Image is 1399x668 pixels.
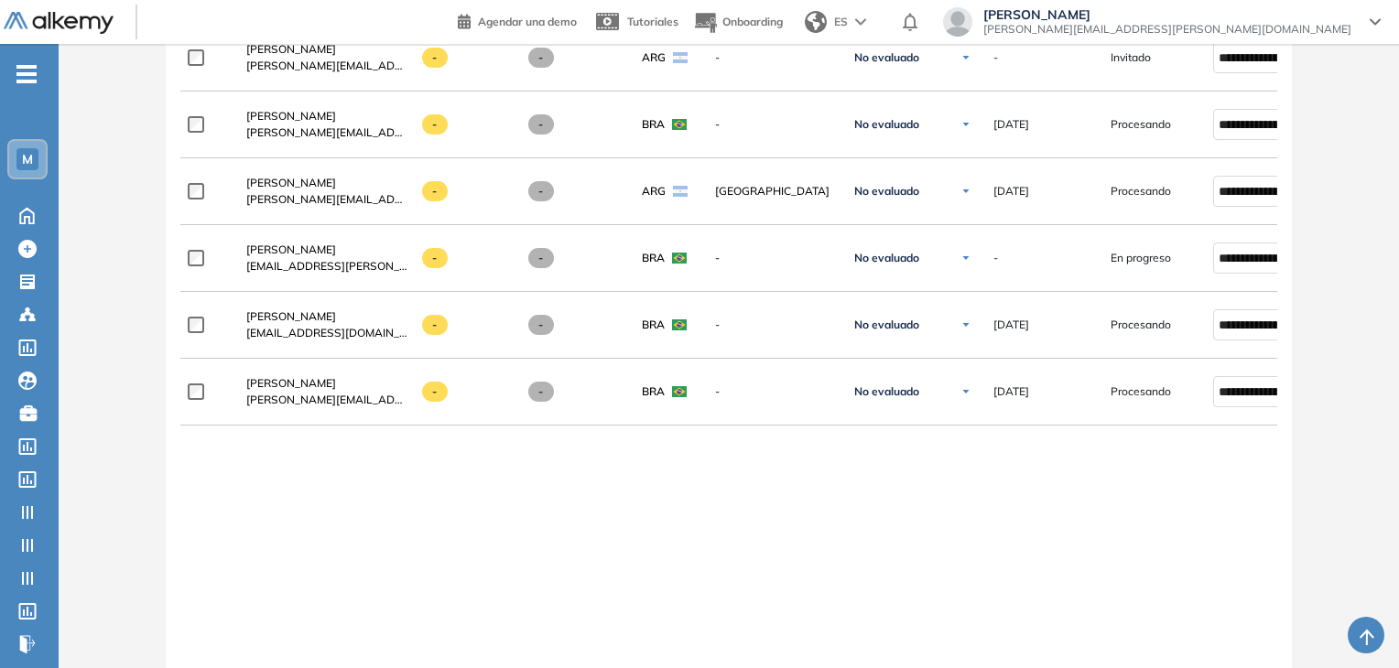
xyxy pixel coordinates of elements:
img: ARG [673,52,688,63]
span: [PERSON_NAME] [246,309,336,323]
span: No evaluado [854,318,919,332]
a: [PERSON_NAME] [246,375,407,392]
span: Tutoriales [627,15,678,28]
span: [GEOGRAPHIC_DATA] [715,183,832,199]
span: No evaluado [854,50,919,65]
span: Procesando [1111,317,1171,333]
span: - [715,250,832,266]
span: [PERSON_NAME] [983,7,1351,22]
img: BRA [672,253,687,264]
span: - [422,315,449,335]
span: Procesando [1111,383,1171,400]
span: - [528,248,555,268]
span: [PERSON_NAME] [246,242,336,256]
span: [EMAIL_ADDRESS][DOMAIN_NAME] [246,325,407,341]
span: Invitado [1111,49,1151,66]
span: - [528,181,555,201]
span: [EMAIL_ADDRESS][PERSON_NAME][DOMAIN_NAME] [246,258,407,275]
span: [PERSON_NAME] [246,376,336,390]
span: - [528,114,555,135]
img: BRA [672,119,687,130]
span: [DATE] [993,116,1029,133]
a: [PERSON_NAME] [246,108,407,124]
span: BRA [642,250,665,266]
span: - [528,315,555,335]
span: - [993,250,998,266]
span: [DATE] [993,183,1029,199]
img: BRA [672,386,687,397]
span: No evaluado [854,384,919,399]
span: - [422,48,449,68]
span: BRA [642,383,665,400]
span: - [715,116,832,133]
span: - [422,382,449,402]
a: [PERSON_NAME] [246,175,407,191]
span: [PERSON_NAME][EMAIL_ADDRESS][PERSON_NAME][DOMAIN_NAME] [246,58,407,74]
span: No evaluado [854,117,919,132]
img: Ícono de flecha [960,319,971,330]
span: [PERSON_NAME] [246,109,336,123]
span: Agendar una demo [478,15,577,28]
span: [PERSON_NAME] [246,176,336,189]
span: - [715,49,832,66]
span: [PERSON_NAME] [246,42,336,56]
img: ARG [673,186,688,197]
span: - [715,383,832,400]
button: Onboarding [693,3,783,42]
span: Onboarding [722,15,783,28]
span: - [422,248,449,268]
span: - [528,382,555,402]
span: [DATE] [993,383,1029,400]
span: Procesando [1111,183,1171,199]
span: [PERSON_NAME][EMAIL_ADDRESS][PERSON_NAME][DOMAIN_NAME] [983,22,1351,37]
img: Ícono de flecha [960,186,971,197]
a: [PERSON_NAME] [246,242,407,258]
a: [PERSON_NAME] [246,308,407,325]
a: [PERSON_NAME] [246,41,407,58]
img: Ícono de flecha [960,386,971,397]
img: Ícono de flecha [960,119,971,130]
span: BRA [642,116,665,133]
a: Agendar una demo [458,9,577,31]
span: ARG [642,49,666,66]
span: [PERSON_NAME][EMAIL_ADDRESS][DOMAIN_NAME] [246,124,407,141]
span: - [715,317,832,333]
span: No evaluado [854,184,919,199]
span: [DATE] [993,317,1029,333]
img: Ícono de flecha [960,52,971,63]
img: world [805,11,827,33]
span: [PERSON_NAME][EMAIL_ADDRESS][PERSON_NAME][DOMAIN_NAME] [246,191,407,208]
span: - [528,48,555,68]
span: No evaluado [854,251,919,265]
span: BRA [642,317,665,333]
span: En progreso [1111,250,1171,266]
span: [PERSON_NAME][EMAIL_ADDRESS][PERSON_NAME][DOMAIN_NAME] [246,392,407,408]
img: BRA [672,319,687,330]
span: M [22,152,33,167]
span: - [993,49,998,66]
img: Ícono de flecha [960,253,971,264]
span: Procesando [1111,116,1171,133]
span: - [422,181,449,201]
img: Logo [4,12,114,35]
span: - [422,114,449,135]
span: ES [834,14,848,30]
span: ARG [642,183,666,199]
img: arrow [855,18,866,26]
i: - [16,72,37,76]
